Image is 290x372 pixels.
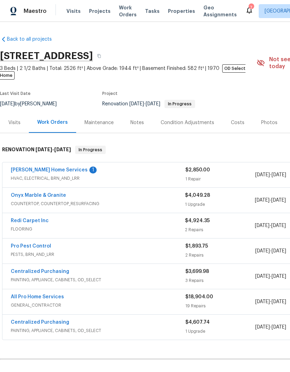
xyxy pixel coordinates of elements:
[146,102,160,106] span: [DATE]
[11,302,185,309] span: GENERAL_CONTRACTOR
[185,218,210,223] span: $4,924.35
[168,8,195,15] span: Properties
[185,320,210,325] span: $4,607.74
[185,277,255,284] div: 3 Repairs
[185,302,255,309] div: 19 Repairs
[35,147,71,152] span: -
[271,223,286,228] span: [DATE]
[102,91,118,96] span: Project
[89,8,111,15] span: Projects
[35,147,52,152] span: [DATE]
[93,50,105,62] button: Copy Address
[11,251,185,258] span: PESTS, BRN_AND_LRR
[24,8,47,15] span: Maestro
[255,223,269,228] span: [DATE]
[231,119,244,126] div: Costs
[255,198,269,203] span: [DATE]
[255,299,270,304] span: [DATE]
[255,222,286,229] span: -
[255,274,270,279] span: [DATE]
[84,119,114,126] div: Maintenance
[54,147,71,152] span: [DATE]
[185,328,255,335] div: 1 Upgrade
[11,269,69,274] a: Centralized Purchasing
[255,249,270,253] span: [DATE]
[165,102,194,106] span: In Progress
[11,327,185,334] span: PAINTING, APPLIANCE, CABINETS, OD_SELECT
[11,294,64,299] a: All Pro Home Services
[185,244,208,249] span: $1,893.75
[89,167,97,173] div: 1
[11,218,49,223] a: Redi Carpet Inc
[272,325,286,330] span: [DATE]
[102,102,195,106] span: Renovation
[119,4,137,18] span: Work Orders
[185,176,255,183] div: 1 Repair
[255,298,286,305] span: -
[8,119,21,126] div: Visits
[161,119,214,126] div: Condition Adjustments
[272,299,286,304] span: [DATE]
[11,175,185,182] span: HVAC, ELECTRICAL, BRN_AND_LRR
[249,4,253,11] div: 7
[2,146,71,154] h6: RENOVATION
[130,119,144,126] div: Notes
[129,102,160,106] span: -
[11,200,185,207] span: COUNTERTOP, COUNTERTOP_RESURFACING
[261,119,277,126] div: Photos
[255,324,286,331] span: -
[185,168,210,172] span: $2,850.00
[11,226,185,233] span: FLOORING
[11,276,185,283] span: PAINTING, APPLIANCE, CABINETS, OD_SELECT
[185,201,255,208] div: 1 Upgrade
[129,102,144,106] span: [DATE]
[255,172,270,177] span: [DATE]
[11,320,69,325] a: Centralized Purchasing
[203,4,237,18] span: Geo Assignments
[255,197,286,204] span: -
[255,273,286,280] span: -
[76,146,105,153] span: In Progress
[255,325,270,330] span: [DATE]
[66,8,81,15] span: Visits
[185,193,210,198] span: $4,049.28
[11,244,51,249] a: Pro Pest Control
[11,193,66,198] a: Onyx Marble & Granite
[272,274,286,279] span: [DATE]
[255,171,286,178] span: -
[185,252,255,259] div: 2 Repairs
[185,269,209,274] span: $3,699.98
[37,119,68,126] div: Work Orders
[272,249,286,253] span: [DATE]
[145,9,160,14] span: Tasks
[185,226,255,233] div: 2 Repairs
[185,294,213,299] span: $18,904.00
[271,198,286,203] span: [DATE]
[255,248,286,254] span: -
[272,172,286,177] span: [DATE]
[11,168,88,172] a: [PERSON_NAME] Home Services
